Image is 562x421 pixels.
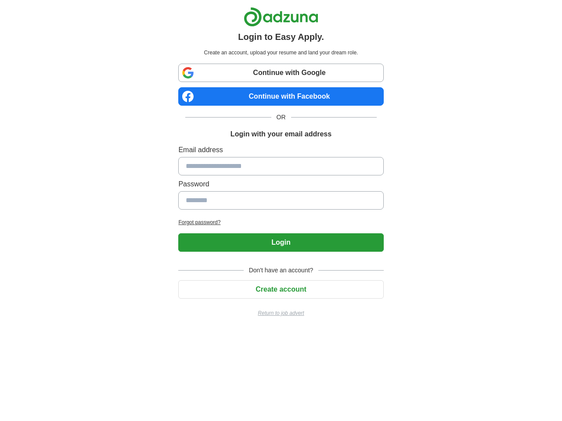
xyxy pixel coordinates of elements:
label: Password [178,179,383,189]
span: OR [271,113,291,122]
label: Email address [178,145,383,155]
h1: Login with your email address [231,129,331,139]
p: Create an account, upload your resume and land your dream role. [180,49,382,57]
a: Continue with Google [178,64,383,82]
a: Forgot password? [178,218,383,226]
a: Continue with Facebook [178,87,383,106]
a: Create account [178,285,383,293]
h1: Login to Easy Apply. [238,30,324,43]
span: Don't have an account? [244,266,319,275]
button: Login [178,233,383,252]
a: Return to job advert [178,309,383,317]
img: Adzuna logo [244,7,318,27]
button: Create account [178,280,383,299]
